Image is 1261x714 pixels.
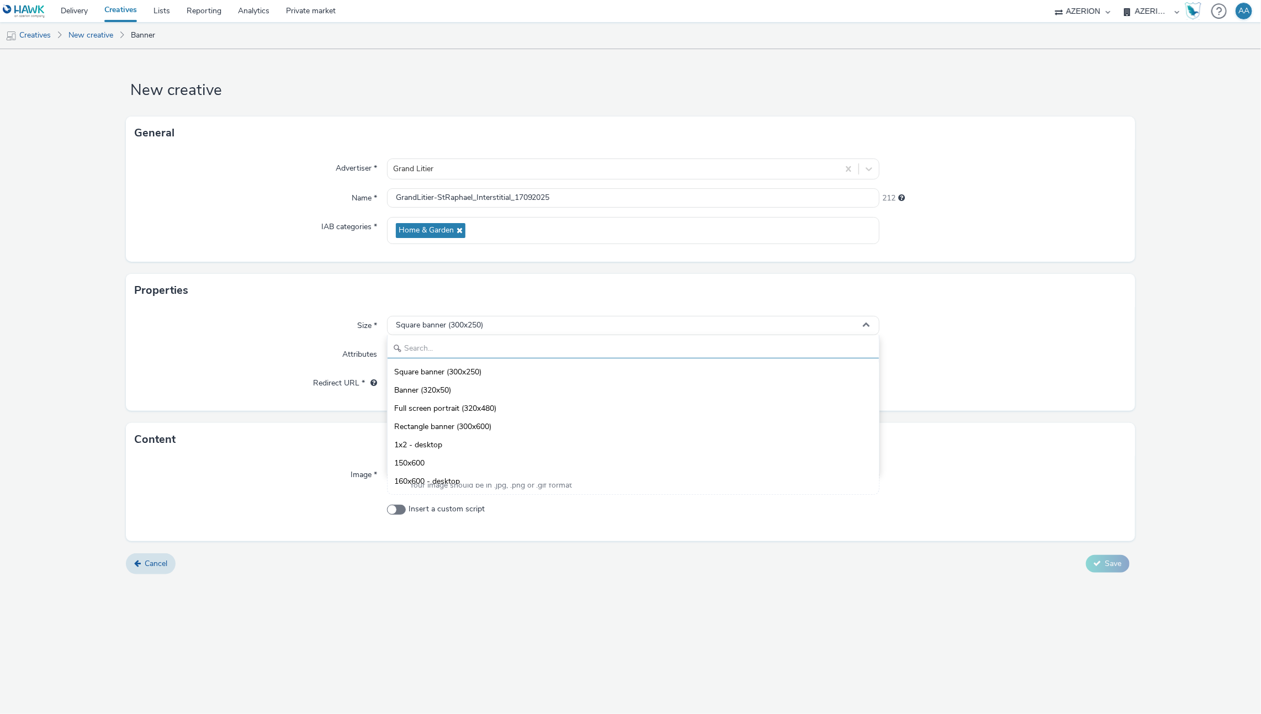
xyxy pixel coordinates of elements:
input: Name [387,188,880,208]
span: 150x600 [394,458,425,469]
span: 212 [882,193,896,204]
div: Maximum 255 characters [898,193,905,204]
span: Insert a custom script [409,504,485,515]
span: Square banner (300x250) [396,321,483,330]
h3: Content [134,431,176,448]
img: undefined Logo [3,4,45,18]
h1: New creative [126,80,1135,101]
button: Save [1086,555,1130,573]
label: Image * [346,465,382,480]
span: Full screen portrait (320x480) [394,403,496,414]
label: Advertiser * [331,158,382,174]
label: Size * [353,316,382,331]
span: Cancel [145,558,167,569]
div: AA [1238,3,1249,19]
span: Rectangle banner (300x600) [394,421,491,432]
label: Redirect URL * [309,373,382,389]
a: Hawk Academy [1185,2,1206,20]
img: Hawk Academy [1185,2,1201,20]
h3: Properties [134,282,188,299]
span: Square banner (300x250) [394,367,481,378]
span: Banner (320x50) [394,385,451,396]
input: Search... [388,339,879,358]
div: URL will be used as a validation URL with some SSPs and it will be the redirection URL of your cr... [365,378,377,389]
h3: General [134,125,174,141]
span: 1x2 - desktop [394,440,442,451]
span: Home & Garden [399,226,454,235]
a: New creative [63,22,119,49]
a: Cancel [126,553,176,574]
span: Your image should be in .jpg, .png or .gif format [410,480,573,491]
span: 160x600 - desktop [394,476,460,487]
a: Banner [125,22,161,49]
img: mobile [6,30,17,41]
span: Save [1105,558,1122,569]
label: IAB categories * [317,217,382,232]
label: Attributes [338,345,382,360]
label: Name * [347,188,382,204]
